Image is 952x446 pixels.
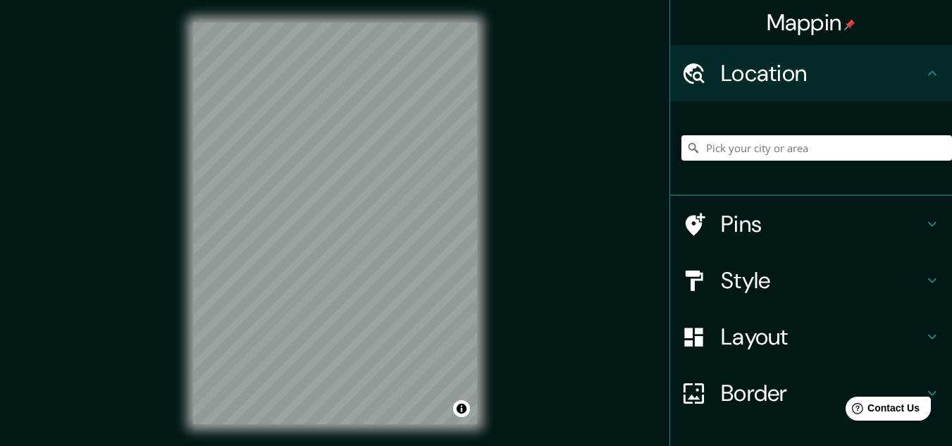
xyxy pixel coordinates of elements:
[767,8,856,37] h4: Mappin
[453,400,470,417] button: Toggle attribution
[670,196,952,252] div: Pins
[721,210,924,238] h4: Pins
[721,59,924,87] h4: Location
[670,365,952,421] div: Border
[721,266,924,295] h4: Style
[670,309,952,365] div: Layout
[844,19,855,30] img: pin-icon.png
[721,379,924,407] h4: Border
[193,23,477,424] canvas: Map
[721,323,924,351] h4: Layout
[670,45,952,101] div: Location
[827,391,936,430] iframe: Help widget launcher
[670,252,952,309] div: Style
[681,135,952,161] input: Pick your city or area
